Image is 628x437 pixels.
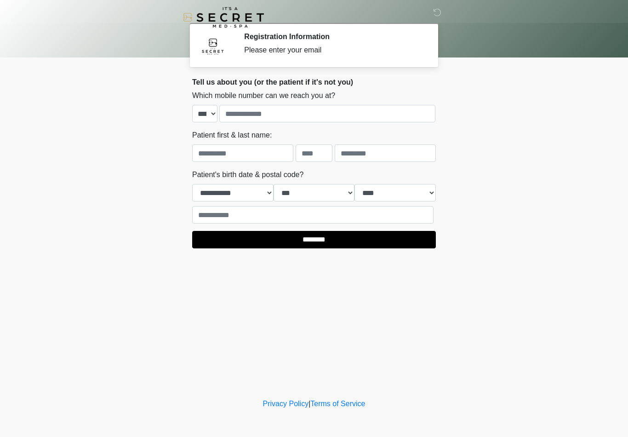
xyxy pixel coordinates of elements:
[244,32,422,41] h2: Registration Information
[244,45,422,56] div: Please enter your email
[192,90,335,101] label: Which mobile number can we reach you at?
[199,32,227,60] img: Agent Avatar
[310,400,365,408] a: Terms of Service
[192,130,272,141] label: Patient first & last name:
[192,169,303,180] label: Patient's birth date & postal code?
[192,78,436,86] h2: Tell us about you (or the patient if it's not you)
[263,400,309,408] a: Privacy Policy
[308,400,310,408] a: |
[183,7,264,28] img: It's A Secret Med Spa Logo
